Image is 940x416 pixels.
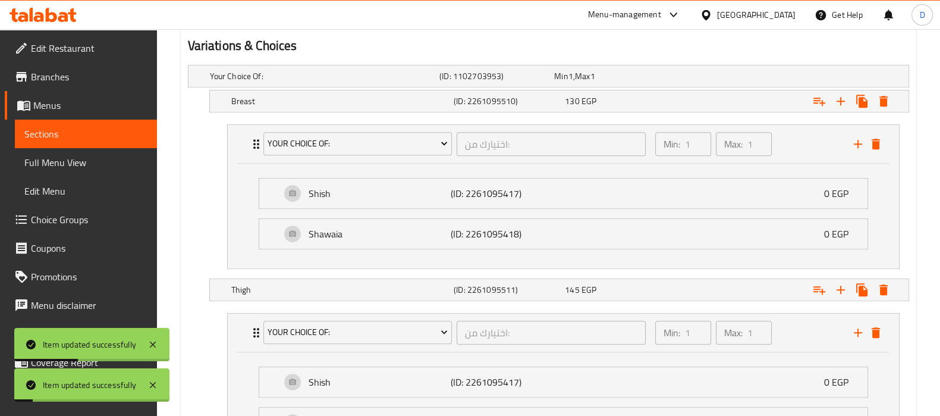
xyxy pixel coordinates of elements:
span: Your Choice Of: [268,325,448,340]
div: Expand [228,314,899,352]
span: 1 [568,68,573,84]
div: Expand [228,125,899,163]
p: Min: [664,326,680,340]
button: Add choice group [809,279,830,301]
a: Upsell [5,320,157,348]
h5: (ID: 1102703953) [439,70,549,82]
a: Branches [5,62,157,91]
span: Menu disclaimer [31,298,147,312]
span: Choice Groups [31,212,147,227]
div: Expand [210,90,908,112]
span: Edit Menu [24,184,147,198]
span: Max [575,68,590,84]
span: Promotions [31,270,147,284]
a: Coupons [5,234,157,262]
p: Max: [724,326,743,340]
div: Expand [210,279,908,301]
p: (ID: 2261095418) [451,227,546,241]
p: 0 EGP [824,186,858,201]
a: Grocery Checklist [5,377,157,405]
button: Your Choice Of: [263,321,452,345]
span: D [919,8,925,21]
button: Add new choice [830,90,851,112]
span: EGP [581,282,596,298]
div: Expand [259,219,867,249]
a: Edit Restaurant [5,34,157,62]
h5: (ID: 2261095511) [454,284,560,296]
p: Max: [724,137,743,151]
span: Your Choice Of: [268,136,448,151]
span: 1 [590,68,595,84]
div: Expand [188,65,908,87]
div: Menu-management [588,8,661,22]
span: Coverage Report [31,355,147,370]
span: Coupons [31,241,147,255]
span: 145 [565,282,579,298]
p: 0 EGP [824,375,858,389]
div: Item updated successfully [43,379,136,392]
span: Min [554,68,568,84]
h5: (ID: 2261095510) [454,95,560,107]
a: Coverage Report [5,348,157,377]
a: Promotions [5,262,157,291]
h5: Breast [231,95,449,107]
button: Add new choice [830,279,851,301]
span: Branches [31,70,147,84]
p: (ID: 2261095417) [451,186,546,201]
button: delete [867,135,885,153]
div: Expand [259,367,867,397]
button: Clone new choice [851,90,873,112]
div: Expand [259,179,867,208]
span: EGP [581,93,596,109]
button: Delete Breast [873,90,894,112]
a: Choice Groups [5,205,157,234]
p: Min: [664,137,680,151]
button: Clone new choice [851,279,873,301]
span: Full Menu View [24,155,147,170]
a: Full Menu View [15,148,157,177]
h2: Variations & Choices [188,37,909,55]
div: Item updated successfully [43,338,136,351]
h5: Your Choice Of: [210,70,435,82]
a: Menu disclaimer [5,291,157,320]
button: Your Choice Of: [263,132,452,156]
span: Sections [24,127,147,141]
a: Edit Menu [15,177,157,205]
button: Add choice group [809,90,830,112]
p: Shawaia [309,227,451,241]
button: delete [867,324,885,342]
span: 130 [565,93,579,109]
p: 0 EGP [824,227,858,241]
p: (ID: 2261095417) [451,375,546,389]
p: Shish [309,186,451,201]
span: Menus [33,98,147,112]
button: add [849,135,867,153]
span: Edit Restaurant [31,41,147,55]
li: ExpandExpandExpand [218,120,909,274]
a: Sections [15,120,157,148]
button: add [849,324,867,342]
button: Delete Thigh [873,279,894,301]
span: Upsell [31,327,147,341]
p: Shish [309,375,451,389]
div: [GEOGRAPHIC_DATA] [717,8,796,21]
a: Menus [5,91,157,120]
div: , [554,70,664,82]
h5: Thigh [231,284,449,296]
